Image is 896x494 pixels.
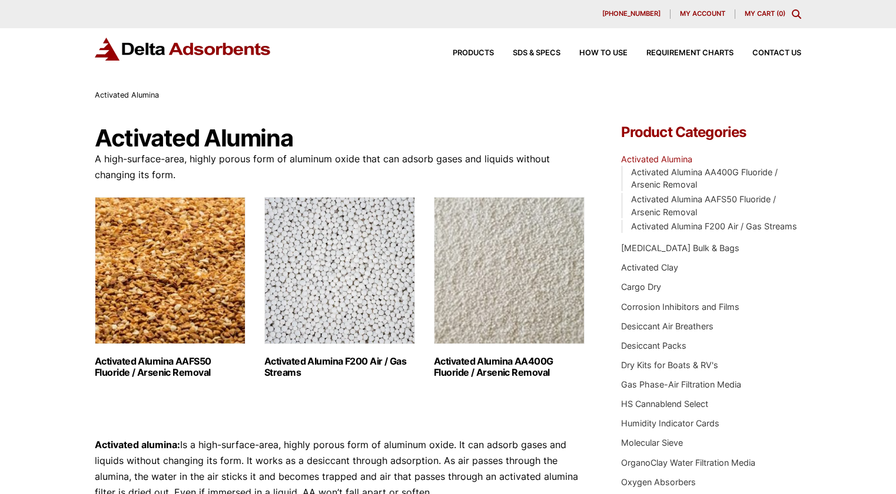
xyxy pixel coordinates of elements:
[434,197,585,344] img: Activated Alumina AA400G Fluoride / Arsenic Removal
[745,9,785,18] a: My Cart (0)
[621,262,678,272] a: Activated Clay
[680,11,725,17] span: My account
[621,243,739,253] a: [MEDICAL_DATA] Bulk & Bags
[95,197,245,378] a: Visit product category Activated Alumina AAFS50 Fluoride / Arsenic Removal
[621,458,755,468] a: OrganoClay Water Filtration Media
[434,356,585,378] h2: Activated Alumina AA400G Fluoride / Arsenic Removal
[95,91,159,99] span: Activated Alumina
[494,49,560,57] a: SDS & SPECS
[621,438,683,448] a: Molecular Sieve
[95,439,180,450] strong: Activated alumina:
[593,9,671,19] a: [PHONE_NUMBER]
[621,282,661,292] a: Cargo Dry
[621,302,739,312] a: Corrosion Inhibitors and Films
[95,356,245,378] h2: Activated Alumina AAFS50 Fluoride / Arsenic Removal
[631,167,778,190] a: Activated Alumina AA400G Fluoride / Arsenic Removal
[579,49,628,57] span: How to Use
[631,194,776,217] a: Activated Alumina AAFS50 Fluoride / Arsenic Removal
[779,9,783,18] span: 0
[621,125,801,139] h4: Product Categories
[621,418,719,428] a: Humidity Indicator Cards
[621,154,692,164] a: Activated Alumina
[513,49,560,57] span: SDS & SPECS
[792,9,801,19] div: Toggle Modal Content
[621,399,708,409] a: HS Cannablend Select
[95,125,586,151] h1: Activated Alumina
[646,49,734,57] span: Requirement Charts
[434,49,494,57] a: Products
[264,197,415,378] a: Visit product category Activated Alumina F200 Air / Gas Streams
[560,49,628,57] a: How to Use
[734,49,801,57] a: Contact Us
[95,197,245,344] img: Activated Alumina AAFS50 Fluoride / Arsenic Removal
[434,197,585,378] a: Visit product category Activated Alumina AA400G Fluoride / Arsenic Removal
[95,151,586,183] p: A high-surface-area, highly porous form of aluminum oxide that can adsorb gases and liquids witho...
[671,9,735,19] a: My account
[264,356,415,378] h2: Activated Alumina F200 Air / Gas Streams
[264,197,415,344] img: Activated Alumina F200 Air / Gas Streams
[621,341,686,351] a: Desiccant Packs
[602,11,661,17] span: [PHONE_NUMBER]
[453,49,494,57] span: Products
[752,49,801,57] span: Contact Us
[631,221,797,231] a: Activated Alumina F200 Air / Gas Streams
[621,477,696,487] a: Oxygen Absorbers
[95,38,271,61] img: Delta Adsorbents
[628,49,734,57] a: Requirement Charts
[621,379,741,389] a: Gas Phase-Air Filtration Media
[621,321,714,331] a: Desiccant Air Breathers
[621,360,718,370] a: Dry Kits for Boats & RV's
